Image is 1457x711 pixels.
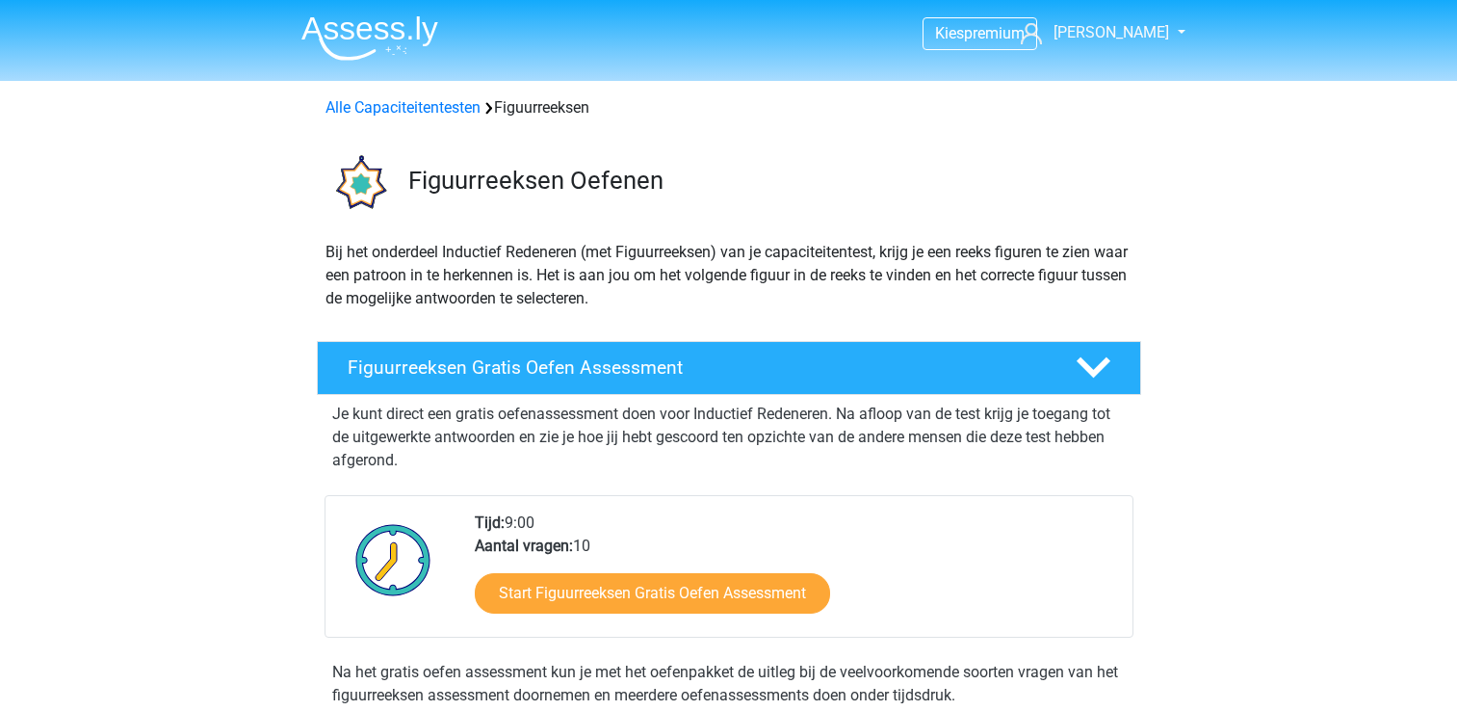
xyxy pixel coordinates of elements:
b: Aantal vragen: [475,537,573,555]
span: Kies [935,24,964,42]
a: Figuurreeksen Gratis Oefen Assessment [309,341,1149,395]
div: 9:00 10 [460,512,1132,637]
h4: Figuurreeksen Gratis Oefen Assessment [348,356,1045,379]
p: Je kunt direct een gratis oefenassessment doen voor Inductief Redeneren. Na afloop van de test kr... [332,403,1126,472]
div: Figuurreeksen [318,96,1140,119]
h3: Figuurreeksen Oefenen [408,166,1126,196]
a: Kiespremium [924,20,1036,46]
a: Alle Capaciteitentesten [325,98,481,117]
a: Start Figuurreeksen Gratis Oefen Assessment [475,573,830,614]
b: Tijd: [475,513,505,532]
a: [PERSON_NAME] [1013,21,1171,44]
span: [PERSON_NAME] [1054,23,1169,41]
img: Klok [345,512,442,608]
div: Na het gratis oefen assessment kun je met het oefenpakket de uitleg bij de veelvoorkomende soorte... [325,661,1133,707]
span: premium [964,24,1025,42]
p: Bij het onderdeel Inductief Redeneren (met Figuurreeksen) van je capaciteitentest, krijg je een r... [325,241,1132,310]
img: Assessly [301,15,438,61]
img: figuurreeksen [318,143,400,224]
